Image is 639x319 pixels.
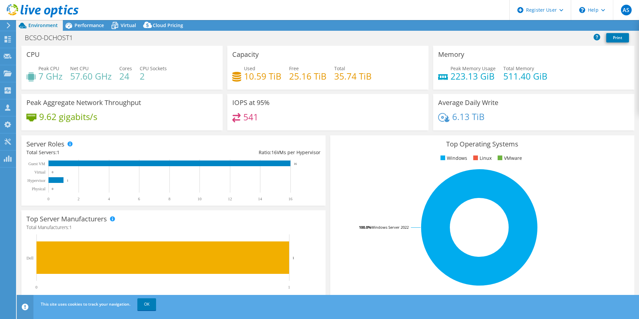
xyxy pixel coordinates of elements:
tspan: Windows Server 2022 [371,225,409,230]
span: Peak CPU [38,65,59,72]
text: 4 [108,197,110,201]
h4: 25.16 TiB [289,73,327,80]
text: 0 [52,187,53,191]
span: Used [244,65,255,72]
h4: 511.40 GiB [503,73,547,80]
h3: Capacity [232,51,259,58]
text: 0 [47,197,49,201]
text: 12 [228,197,232,201]
h4: 223.13 GiB [451,73,496,80]
h3: Peak Aggregate Network Throughput [26,99,141,106]
li: Windows [439,154,467,162]
text: 6 [138,197,140,201]
a: Print [606,33,629,42]
text: Physical [32,187,45,191]
span: Total [334,65,345,72]
h3: Server Roles [26,140,65,148]
div: Total Servers: [26,149,173,156]
h3: Top Server Manufacturers [26,215,107,223]
span: Cloud Pricing [153,22,183,28]
h3: Memory [438,51,464,58]
span: Cores [119,65,132,72]
text: 16 [288,197,292,201]
span: Performance [75,22,104,28]
li: Linux [472,154,492,162]
h3: Average Daily Write [438,99,498,106]
h3: Top Operating Systems [335,140,629,148]
text: 1 [288,285,290,290]
span: Net CPU [70,65,89,72]
span: AS [621,5,632,15]
text: 1 [67,179,69,182]
span: CPU Sockets [140,65,167,72]
h1: BCSO-DCHOST1 [22,34,83,41]
h4: 35.74 TiB [334,73,372,80]
div: Ratio: VMs per Hypervisor [173,149,321,156]
text: 10 [198,197,202,201]
span: Peak Memory Usage [451,65,496,72]
span: Total Memory [503,65,534,72]
span: Virtual [121,22,136,28]
h4: 7 GHz [38,73,62,80]
h4: 24 [119,73,132,80]
span: 1 [57,149,59,155]
li: VMware [496,154,522,162]
text: Virtual [34,170,46,175]
h4: 9.62 gigabits/s [39,113,97,120]
text: 0 [52,171,53,174]
text: 2 [78,197,80,201]
text: 8 [168,197,170,201]
h4: 541 [243,113,258,121]
text: 16 [294,162,297,166]
h4: 2 [140,73,167,80]
h3: IOPS at 95% [232,99,270,106]
h4: 57.60 GHz [70,73,112,80]
tspan: 100.0% [359,225,371,230]
h3: CPU [26,51,40,58]
span: This site uses cookies to track your navigation. [41,301,130,307]
text: 0 [35,285,37,290]
text: Dell [26,256,33,260]
text: 14 [258,197,262,201]
span: 1 [69,224,72,230]
h4: 10.59 TiB [244,73,281,80]
text: Hypervisor [27,178,45,183]
span: Environment [28,22,58,28]
text: Guest VM [28,162,45,166]
span: Free [289,65,299,72]
text: 1 [292,256,294,260]
span: 16 [271,149,277,155]
h4: 6.13 TiB [452,113,485,120]
h4: Total Manufacturers: [26,224,321,231]
svg: \n [579,7,585,13]
a: OK [137,298,156,310]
